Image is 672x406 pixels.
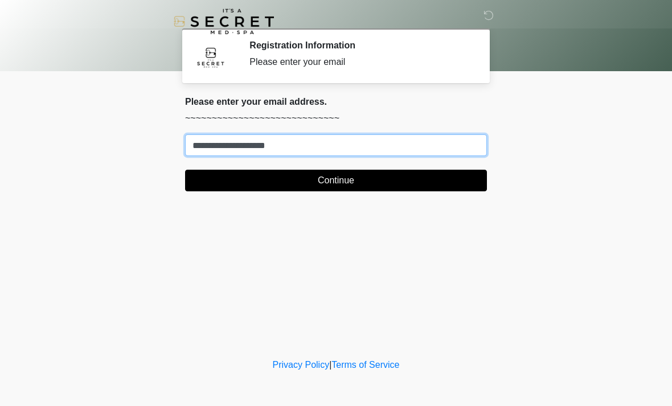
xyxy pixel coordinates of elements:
button: Continue [185,170,487,191]
h2: Please enter your email address. [185,96,487,107]
img: It's A Secret Med Spa Logo [174,9,274,34]
a: Terms of Service [331,360,399,370]
img: Agent Avatar [194,40,228,74]
p: ~~~~~~~~~~~~~~~~~~~~~~~~~~~~~ [185,112,487,125]
a: Privacy Policy [273,360,330,370]
h2: Registration Information [249,40,470,51]
div: Please enter your email [249,55,470,69]
a: | [329,360,331,370]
